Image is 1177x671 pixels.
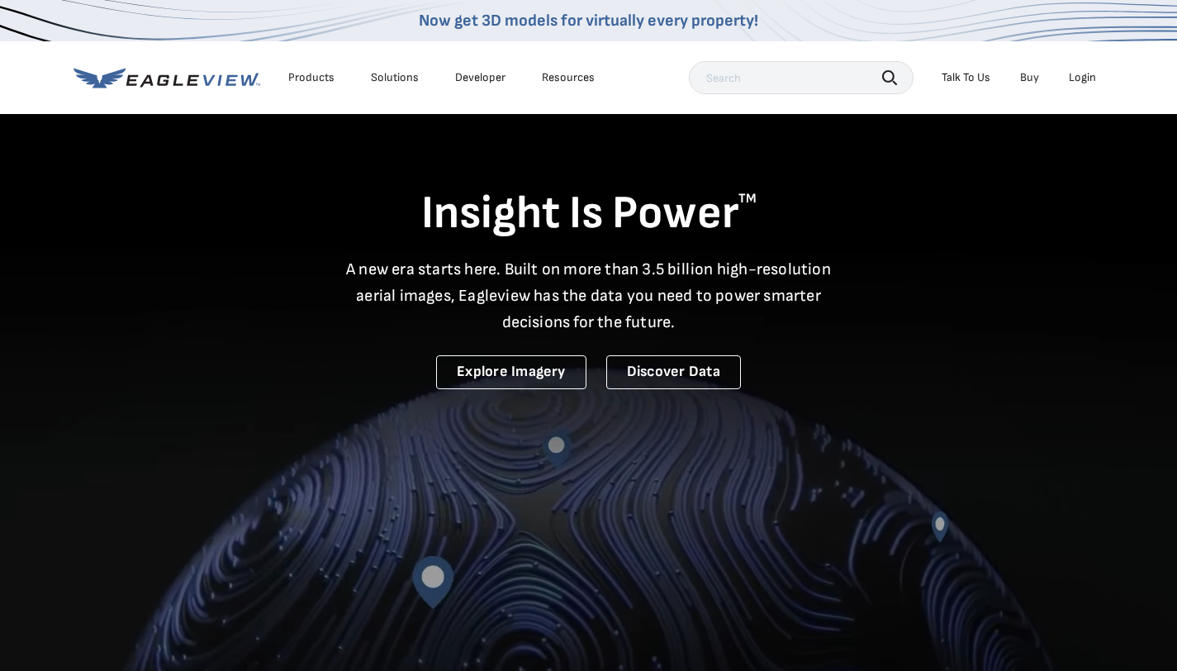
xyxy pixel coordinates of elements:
[371,70,419,85] div: Solutions
[942,70,990,85] div: Talk To Us
[419,11,758,31] a: Now get 3D models for virtually every property!
[689,61,914,94] input: Search
[542,70,595,85] div: Resources
[436,355,586,389] a: Explore Imagery
[606,355,741,389] a: Discover Data
[1020,70,1039,85] a: Buy
[74,185,1104,243] h1: Insight Is Power
[738,191,757,207] sup: TM
[1069,70,1096,85] div: Login
[288,70,335,85] div: Products
[336,256,842,335] p: A new era starts here. Built on more than 3.5 billion high-resolution aerial images, Eagleview ha...
[455,70,505,85] a: Developer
